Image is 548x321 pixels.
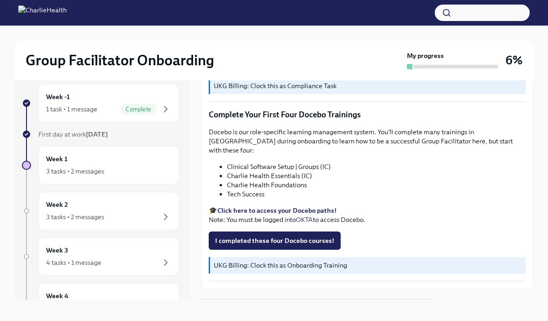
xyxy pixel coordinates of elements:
[86,130,108,138] strong: [DATE]
[26,51,214,69] h2: Group Facilitator Onboarding
[46,258,101,267] div: 4 tasks • 1 message
[46,92,70,102] h6: Week -1
[46,154,68,164] h6: Week 1
[209,127,526,155] p: Docebo is our role-specific learning management system. You'll complete many trainings in [GEOGRA...
[22,192,179,230] a: Week 23 tasks • 2 messages
[22,130,179,139] a: First day at work[DATE]
[227,162,526,171] li: Clinical Software Setup | Groups (IC)
[22,84,179,122] a: Week -11 task • 1 messageComplete
[38,130,108,138] span: First day at work
[217,206,337,215] a: Click here to access your Docebo paths!
[46,200,68,210] h6: Week 2
[209,109,526,120] p: Complete Your First Four Docebo Trainings
[215,236,334,245] span: I completed these four Docebo courses!
[296,216,313,224] a: OKTA
[18,5,67,20] img: CharlieHealth
[46,291,68,301] h6: Week 4
[120,106,157,113] span: Complete
[209,232,341,250] button: I completed these four Docebo courses!
[46,167,104,176] div: 3 tasks • 2 messages
[227,180,526,189] li: Charlie Health Foundations
[209,206,526,224] p: 🎓 Note: You must be logged into to access Docebo.
[227,189,526,199] li: Tech Success
[22,146,179,184] a: Week 13 tasks • 2 messages
[46,105,97,114] div: 1 task • 1 message
[407,51,444,60] strong: My progress
[227,171,526,180] li: Charlie Health Essentials (IC)
[214,261,522,270] p: UKG Billing: Clock this as Onboarding Training
[46,245,68,255] h6: Week 3
[506,52,522,68] h3: 6%
[46,212,104,221] div: 3 tasks • 2 messages
[214,81,522,90] p: UKG Billing: Clock this as Compliance Task
[22,237,179,276] a: Week 34 tasks • 1 message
